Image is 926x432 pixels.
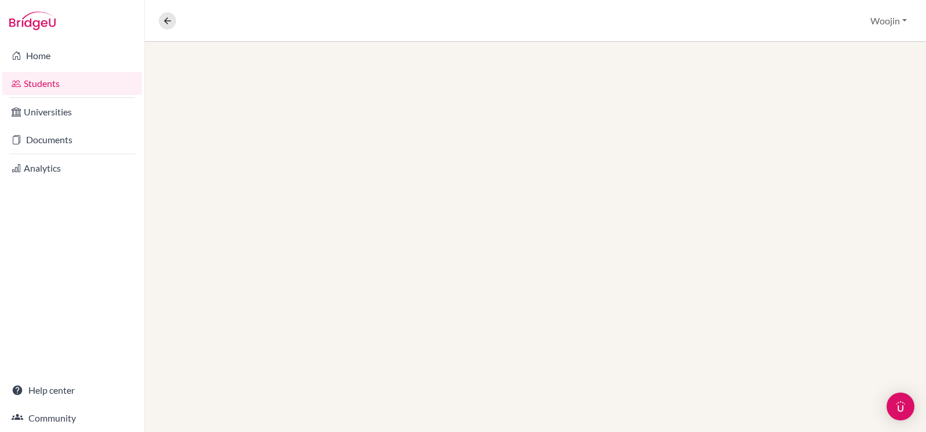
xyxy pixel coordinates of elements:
a: Documents [2,128,142,151]
a: Students [2,72,142,95]
a: Home [2,44,142,67]
div: Open Intercom Messenger [887,393,914,420]
a: Community [2,406,142,430]
a: Help center [2,379,142,402]
img: Bridge-U [9,12,56,30]
a: Analytics [2,157,142,180]
button: Woojin [865,10,912,32]
a: Universities [2,100,142,124]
